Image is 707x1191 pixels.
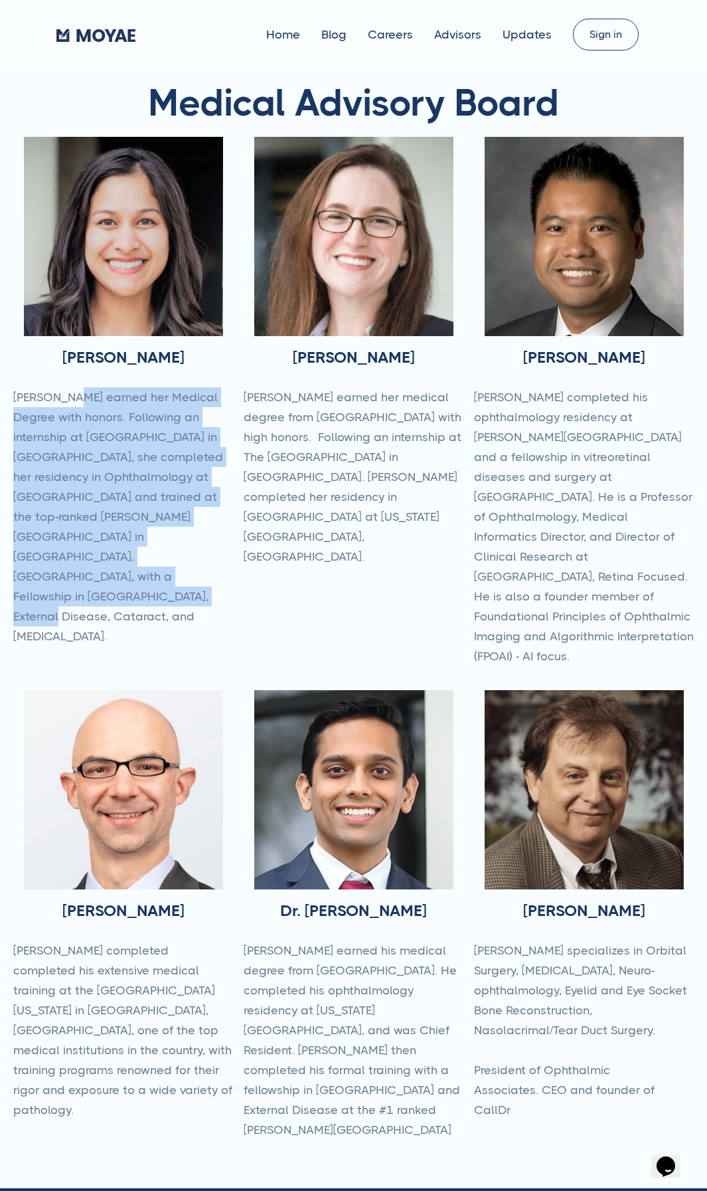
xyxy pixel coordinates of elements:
h3: [PERSON_NAME] [523,347,645,369]
h3: [PERSON_NAME] [293,347,415,369]
h3: [PERSON_NAME] [62,900,185,922]
p: [PERSON_NAME] completed his ophthalmology residency at [PERSON_NAME][GEOGRAPHIC_DATA] and a fello... [474,387,694,666]
img: Moyae Logo [56,29,135,42]
h3: [PERSON_NAME] [62,347,185,369]
h3: [PERSON_NAME] [523,900,645,922]
a: Blog [321,28,347,41]
a: Advisors [434,28,481,41]
p: [PERSON_NAME] earned his medical degree from [GEOGRAPHIC_DATA]. He completed his ophthalmology re... [244,941,463,1140]
a: Careers [368,28,413,41]
a: Updates [503,28,552,41]
h3: Dr. [PERSON_NAME] [280,900,427,922]
p: [PERSON_NAME] specializes in Orbital Surgery, [MEDICAL_DATA], Neuro-ophthalmology, Eyelid and Eye... [474,941,694,1120]
a: home [56,25,135,45]
a: Sign in [573,19,639,50]
a: Home [266,28,300,41]
p: [PERSON_NAME] earned her Medical Degree with honors. Following an internship at [GEOGRAPHIC_DATA]... [13,387,233,646]
p: [PERSON_NAME] earned her medical degree from [GEOGRAPHIC_DATA] with high honors. Following an int... [244,387,463,567]
iframe: chat widget [651,1138,694,1178]
h1: Medical Advisory Board [13,82,694,124]
p: [PERSON_NAME] completed completed his extensive medical training at the [GEOGRAPHIC_DATA][US_STAT... [13,941,233,1120]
